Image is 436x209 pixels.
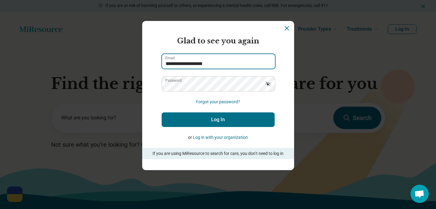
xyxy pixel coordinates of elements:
[162,36,275,46] h2: Glad to see you again
[142,21,294,170] section: Login Dialog
[151,150,286,157] p: If you are using MiResource to search for care, you don’t need to log in
[162,112,275,127] button: Log In
[165,79,182,82] label: Password
[193,134,248,141] button: Log in with your organization
[165,56,175,60] label: Email
[283,25,290,32] button: Dismiss
[261,76,275,91] button: Show password
[162,134,275,141] p: or
[196,99,240,105] button: Forgot your password?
